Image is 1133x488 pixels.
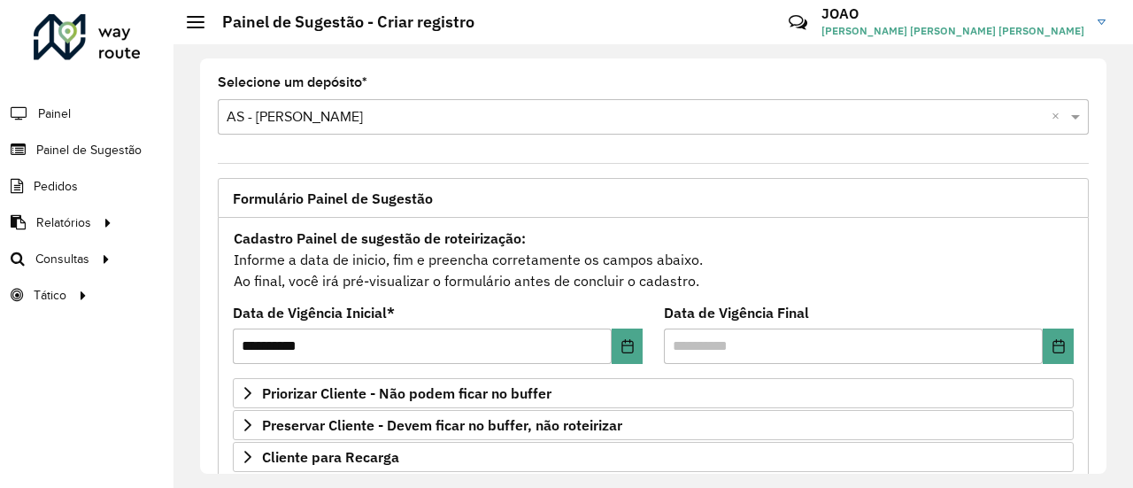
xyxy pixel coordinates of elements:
[262,418,622,432] span: Preservar Cliente - Devem ficar no buffer, não roteirizar
[779,4,817,42] a: Contato Rápido
[1043,329,1074,364] button: Choose Date
[204,12,474,32] h2: Painel de Sugestão - Criar registro
[233,378,1074,408] a: Priorizar Cliente - Não podem ficar no buffer
[34,177,78,196] span: Pedidos
[821,23,1084,39] span: [PERSON_NAME] [PERSON_NAME] [PERSON_NAME]
[1052,106,1067,128] span: Clear all
[35,250,89,268] span: Consultas
[612,329,643,364] button: Choose Date
[262,386,551,400] span: Priorizar Cliente - Não podem ficar no buffer
[233,227,1074,292] div: Informe a data de inicio, fim e preencha corretamente os campos abaixo. Ao final, você irá pré-vi...
[234,229,526,247] strong: Cadastro Painel de sugestão de roteirização:
[233,410,1074,440] a: Preservar Cliente - Devem ficar no buffer, não roteirizar
[233,191,433,205] span: Formulário Painel de Sugestão
[233,302,395,323] label: Data de Vigência Inicial
[664,302,809,323] label: Data de Vigência Final
[233,442,1074,472] a: Cliente para Recarga
[36,213,91,232] span: Relatórios
[36,141,142,159] span: Painel de Sugestão
[34,286,66,305] span: Tático
[218,72,367,93] label: Selecione um depósito
[262,450,399,464] span: Cliente para Recarga
[821,5,1084,22] h3: JOAO
[38,105,71,123] span: Painel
